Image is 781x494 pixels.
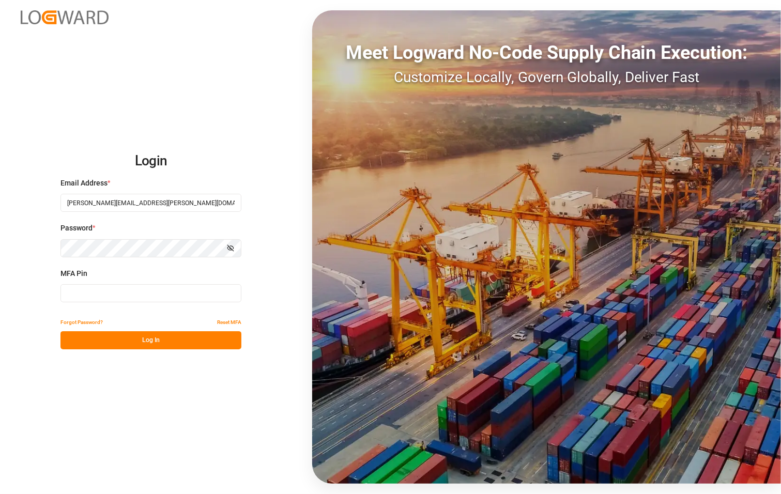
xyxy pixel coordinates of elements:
[312,67,781,88] div: Customize Locally, Govern Globally, Deliver Fast
[60,313,103,331] button: Forgot Password?
[60,145,241,178] h2: Login
[60,331,241,349] button: Log In
[21,10,109,24] img: Logward_new_orange.png
[312,39,781,67] div: Meet Logward No-Code Supply Chain Execution:
[60,194,241,212] input: Enter your email
[217,313,241,331] button: Reset MFA
[60,178,108,189] span: Email Address
[60,268,87,279] span: MFA Pin
[60,223,93,234] span: Password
